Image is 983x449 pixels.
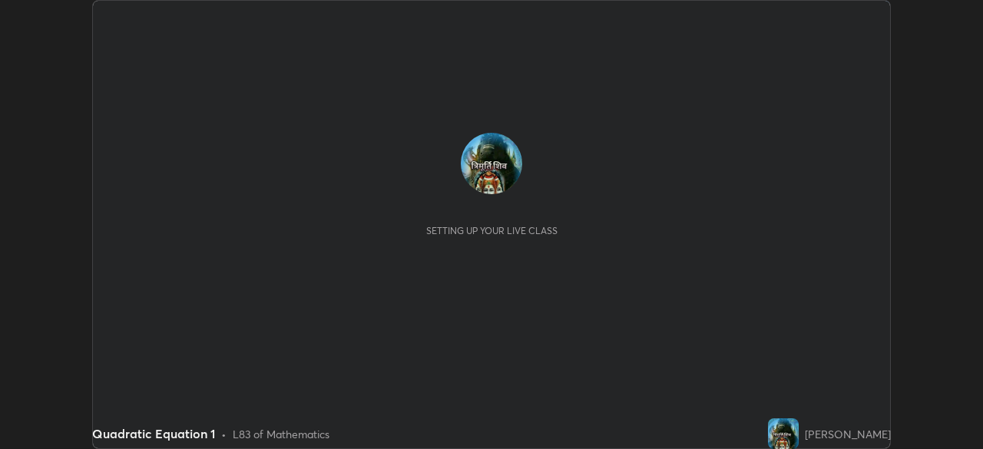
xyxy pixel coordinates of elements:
[461,133,522,194] img: 53708fd754144695b6ee2f217a54b47e.29189253_3
[221,426,227,442] div: •
[768,418,799,449] img: 53708fd754144695b6ee2f217a54b47e.29189253_3
[426,225,558,236] div: Setting up your live class
[92,424,215,443] div: Quadratic Equation 1
[805,426,891,442] div: [PERSON_NAME]
[233,426,329,442] div: L83 of Mathematics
